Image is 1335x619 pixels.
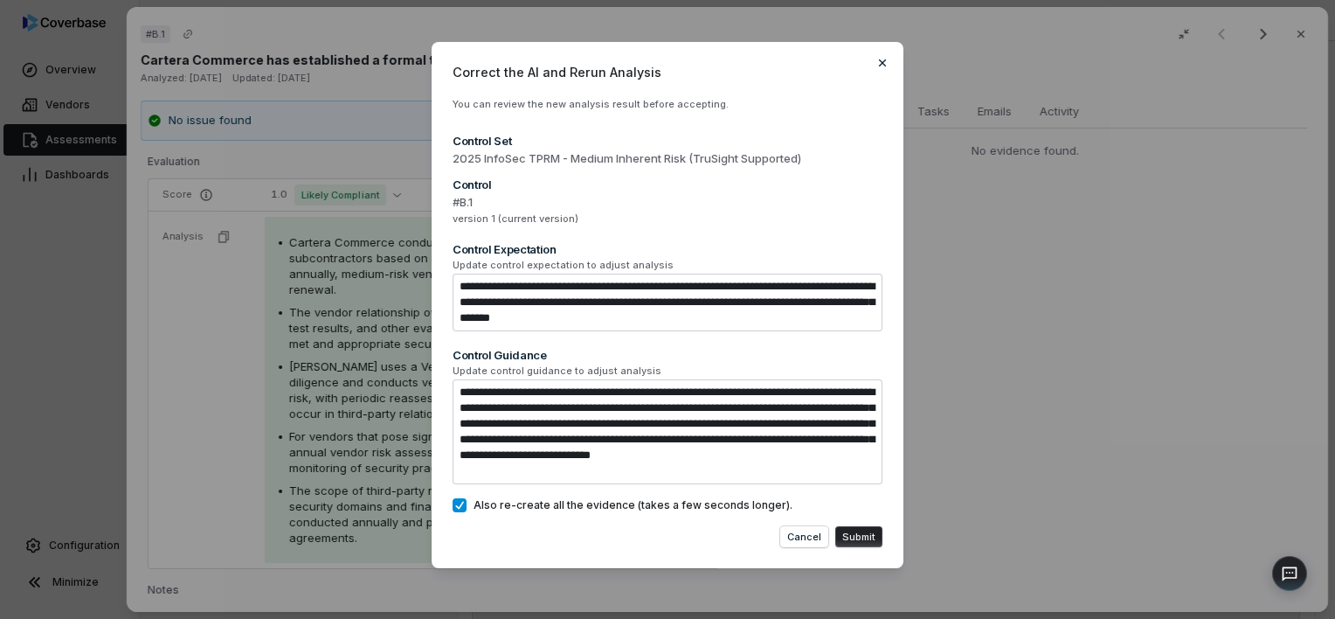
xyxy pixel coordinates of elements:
[453,133,882,149] div: Control Set
[780,526,828,547] button: Cancel
[835,526,882,547] button: Submit
[474,498,792,512] span: Also re-create all the evidence (takes a few seconds longer).
[453,177,882,192] div: Control
[453,259,882,272] span: Update control expectation to adjust analysis
[453,150,882,168] span: 2025 InfoSec TPRM - Medium Inherent Risk (TruSight Supported)
[453,98,729,110] span: You can review the new analysis result before accepting.
[453,63,882,81] span: Correct the AI and Rerun Analysis
[453,241,882,257] div: Control Expectation
[453,498,467,512] button: Also re-create all the evidence (takes a few seconds longer).
[453,347,882,363] div: Control Guidance
[453,212,882,226] span: version 1 (current version)
[453,365,882,378] span: Update control guidance to adjust analysis
[453,194,882,212] span: #B.1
